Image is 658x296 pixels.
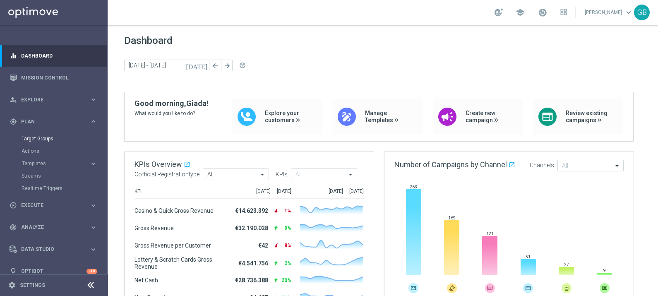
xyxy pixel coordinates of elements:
div: Data Studio [10,245,89,253]
i: keyboard_arrow_right [89,160,97,168]
button: gps_fixed Plan keyboard_arrow_right [9,118,98,125]
div: Target Groups [22,132,107,145]
i: settings [8,282,16,289]
button: equalizer Dashboard [9,53,98,59]
i: equalizer [10,52,17,60]
i: keyboard_arrow_right [89,224,97,231]
a: Streams [22,173,86,179]
span: Explore [21,97,89,102]
div: Streams [22,170,107,182]
a: Optibot [21,260,86,282]
span: school [516,8,525,17]
a: Settings [20,283,45,288]
button: Templates keyboard_arrow_right [22,160,98,167]
div: Templates [22,157,107,170]
i: play_circle_outline [10,202,17,209]
div: Explore [10,96,89,103]
i: keyboard_arrow_right [89,118,97,125]
span: Data Studio [21,247,89,252]
div: Analyze [10,224,89,231]
span: Execute [21,203,89,208]
i: keyboard_arrow_right [89,245,97,253]
i: lightbulb [10,267,17,275]
span: Templates [22,161,81,166]
div: Mission Control [10,67,97,89]
i: gps_fixed [10,118,17,125]
div: Actions [22,145,107,157]
a: [PERSON_NAME]keyboard_arrow_down [584,6,634,19]
a: Realtime Triggers [22,185,86,192]
i: person_search [10,96,17,103]
div: Dashboard [10,45,97,67]
div: Templates [22,161,89,166]
div: GB [634,5,650,20]
a: Dashboard [21,45,97,67]
i: keyboard_arrow_right [89,96,97,103]
button: lightbulb Optibot +10 [9,268,98,274]
a: Mission Control [21,67,97,89]
a: Actions [22,148,86,154]
i: keyboard_arrow_right [89,202,97,209]
div: +10 [86,269,97,274]
button: Data Studio keyboard_arrow_right [9,246,98,253]
div: Realtime Triggers [22,182,107,195]
button: Mission Control [9,75,98,81]
div: Execute [10,202,89,209]
a: Target Groups [22,135,86,142]
button: play_circle_outline Execute keyboard_arrow_right [9,202,98,209]
button: track_changes Analyze keyboard_arrow_right [9,224,98,231]
span: Analyze [21,225,89,230]
span: keyboard_arrow_down [624,8,633,17]
span: Plan [21,119,89,124]
div: Optibot [10,260,97,282]
div: Plan [10,118,89,125]
button: person_search Explore keyboard_arrow_right [9,96,98,103]
i: track_changes [10,224,17,231]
